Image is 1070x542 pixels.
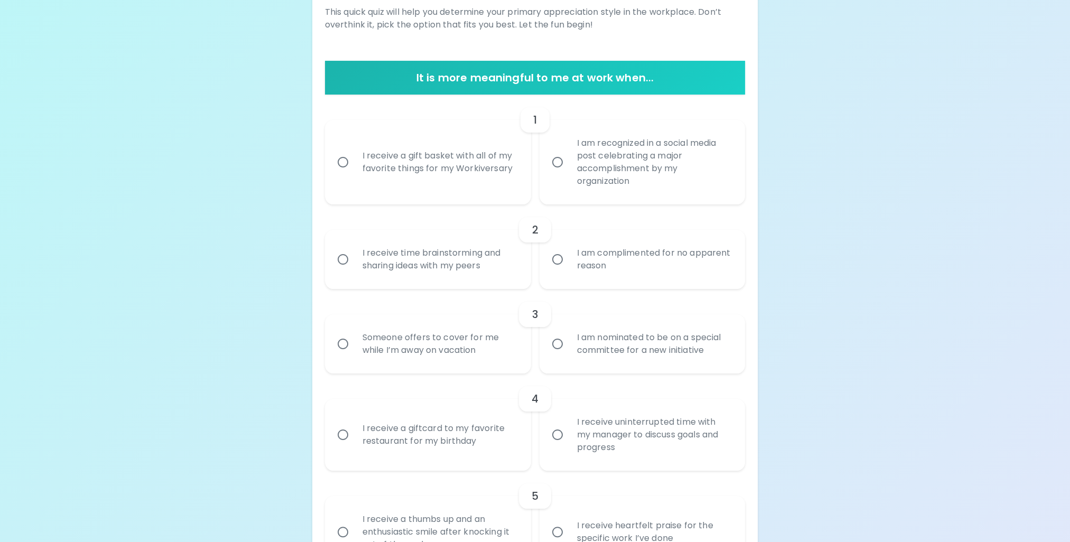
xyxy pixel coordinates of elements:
[325,95,746,204] div: choice-group-check
[532,488,538,504] h6: 5
[532,390,538,407] h6: 4
[354,234,525,285] div: I receive time brainstorming and sharing ideas with my peers
[325,204,746,289] div: choice-group-check
[569,319,740,369] div: I am nominated to be on a special committee for a new initiative
[354,137,525,188] div: I receive a gift basket with all of my favorite things for my Workiversary
[329,69,741,86] h6: It is more meaningful to me at work when...
[354,409,525,460] div: I receive a giftcard to my favorite restaurant for my birthday
[569,124,740,200] div: I am recognized in a social media post celebrating a major accomplishment by my organization
[569,234,740,285] div: I am complimented for no apparent reason
[325,6,746,31] p: This quick quiz will help you determine your primary appreciation style in the workplace. Don’t o...
[569,403,740,466] div: I receive uninterrupted time with my manager to discuss goals and progress
[325,373,746,471] div: choice-group-check
[532,306,538,323] h6: 3
[354,319,525,369] div: Someone offers to cover for me while I’m away on vacation
[532,221,538,238] h6: 2
[325,289,746,373] div: choice-group-check
[533,111,537,128] h6: 1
